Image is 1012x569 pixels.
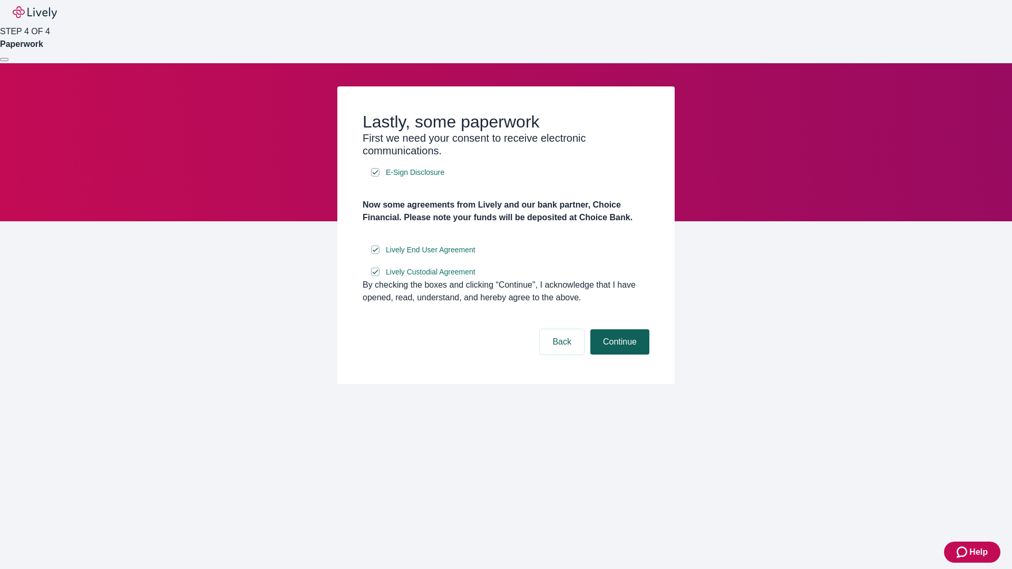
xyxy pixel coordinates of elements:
a: e-sign disclosure document [384,266,478,279]
h2: Lastly, some paperwork [363,112,649,132]
span: E-Sign Disclosure [386,167,444,178]
a: e-sign disclosure document [384,243,478,257]
button: Zendesk support iconHelp [944,542,1000,563]
h4: Now some agreements from Lively and our bank partner, Choice Financial. Please note your funds wi... [363,199,649,224]
div: By checking the boxes and clicking “Continue", I acknowledge that I have opened, read, understand... [363,279,649,304]
span: Lively End User Agreement [386,244,475,256]
button: Continue [590,329,649,355]
img: Lively [13,6,57,19]
span: Lively Custodial Agreement [386,267,475,278]
a: e-sign disclosure document [384,166,446,179]
svg: Zendesk support icon [957,546,969,558]
span: Help [969,546,988,558]
button: Back [540,329,584,355]
h3: First we need your consent to receive electronic communications. [363,132,649,157]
